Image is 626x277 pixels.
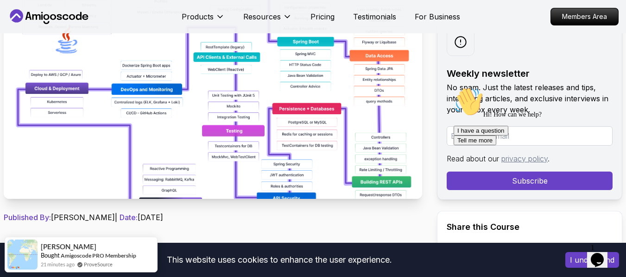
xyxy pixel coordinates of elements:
h2: Introduction [4,241,422,256]
input: Enter your email [447,126,613,146]
span: Date: [120,213,138,222]
a: Amigoscode PRO Membership [61,252,136,259]
a: Pricing [310,11,335,22]
a: Testimonials [353,11,396,22]
button: Resources [243,11,292,30]
p: [PERSON_NAME] | [DATE] [4,212,422,223]
h2: Share this Course [447,221,613,234]
h2: Weekly newsletter [447,67,613,80]
button: Accept cookies [565,252,619,268]
img: :wave: [4,4,33,33]
p: Members Area [551,8,618,25]
button: Products [182,11,225,30]
div: This website uses cookies to enhance the user experience. [7,250,551,270]
span: [PERSON_NAME] [41,243,96,251]
p: No spam. Just the latest releases and tips, interesting articles, and exclusive interviews in you... [447,82,613,115]
a: Members Area [550,8,619,25]
p: Products [182,11,214,22]
button: I have a question [4,43,58,52]
a: ProveSource [84,260,113,268]
span: Hi! How can we help? [4,28,92,35]
span: 21 minutes ago [41,260,75,268]
button: Tell me more [4,52,46,62]
img: provesource social proof notification image [7,240,38,270]
iframe: chat widget [450,83,617,235]
span: Published By: [4,213,51,222]
button: Subscribe [447,172,613,190]
iframe: chat widget [587,240,617,268]
p: Resources [243,11,281,22]
a: For Business [415,11,460,22]
div: 👋Hi! How can we help?I have a questionTell me more [4,4,171,62]
span: Bought [41,252,60,259]
p: Read about our . [447,153,613,164]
